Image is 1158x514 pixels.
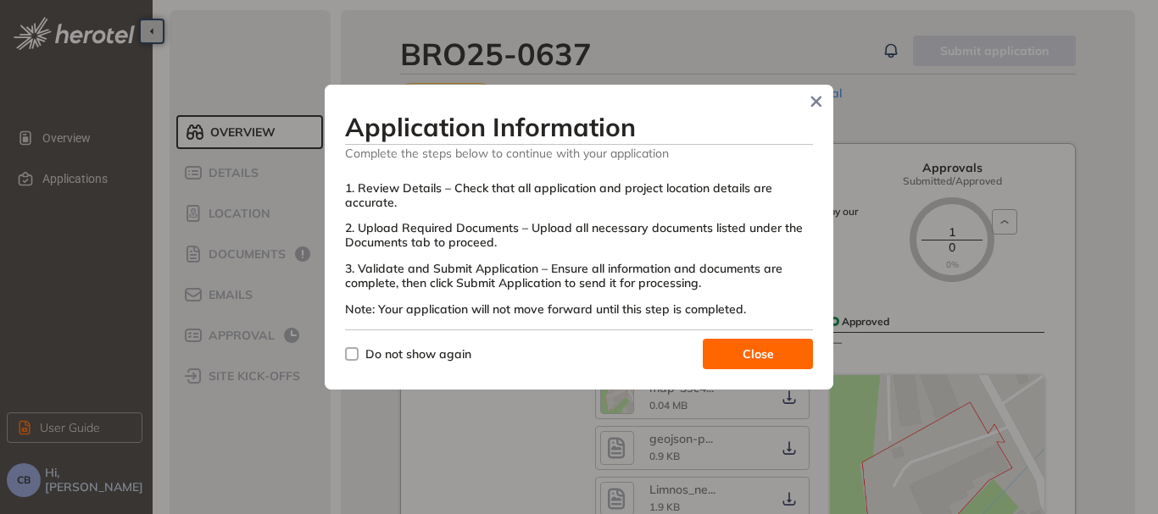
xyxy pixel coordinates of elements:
[345,112,813,142] h3: Application Information
[365,346,471,362] span: Do not show again
[743,345,774,363] span: Close
[345,221,813,250] div: 2. Upload Required Documents – Upload all necessary documents listed under the Documents tab to p...
[345,302,813,317] div: Note: Your application will not move forward until this step is completed.
[703,339,813,369] button: Close
[345,262,813,290] div: 3. Validate and Submit Application – Ensure all information and documents are complete, then clic...
[345,145,813,161] span: Complete the steps below to continue with your application
[345,181,813,210] div: 1. Review Details – Check that all application and project location details are accurate.
[804,89,829,114] button: Close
